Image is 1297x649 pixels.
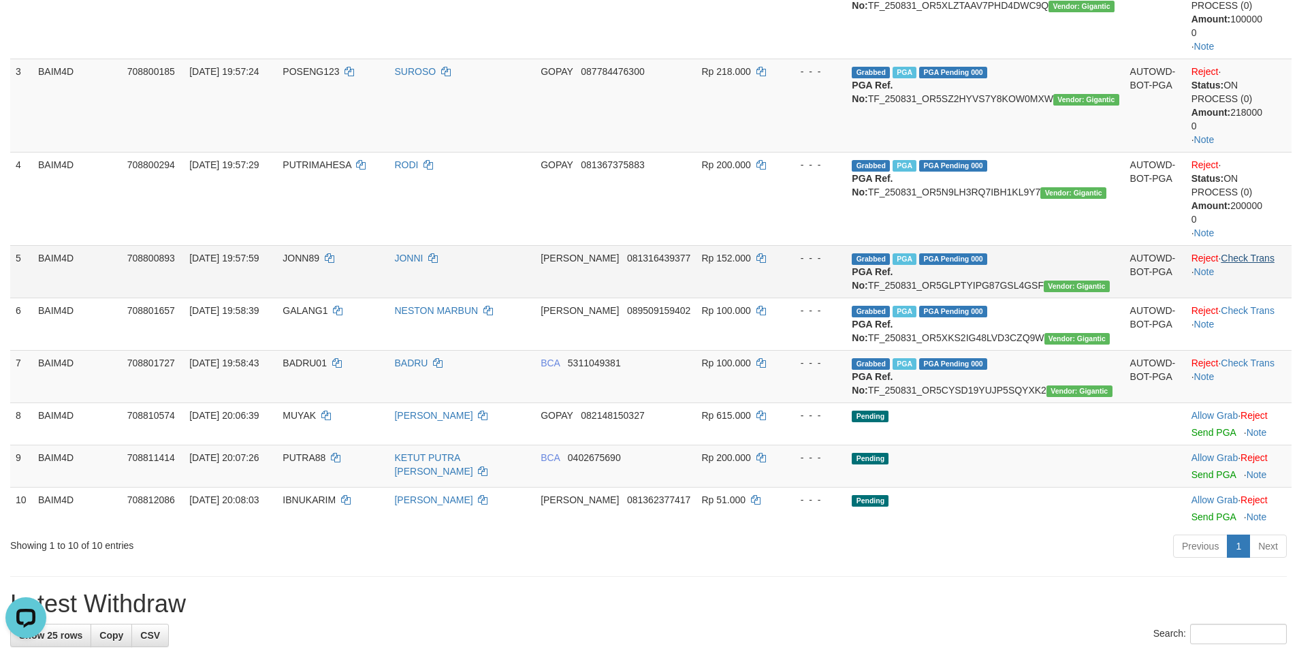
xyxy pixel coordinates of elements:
[283,452,325,463] span: PUTRA88
[893,358,916,370] span: Marked by aeofenny
[1194,319,1215,330] a: Note
[1125,152,1186,245] td: AUTOWD-BOT-PGA
[283,159,351,170] span: PUTRIMAHESA
[852,160,890,172] span: Grabbed
[33,298,122,350] td: BAIM4D
[1191,494,1238,505] a: Allow Grab
[394,66,436,77] a: SUROSO
[852,371,893,396] b: PGA Ref. No:
[1194,227,1215,238] a: Note
[1186,350,1292,402] td: · ·
[283,66,339,77] span: POSENG123
[1194,266,1215,277] a: Note
[1190,624,1287,644] input: Search:
[1053,94,1119,106] span: Vendor URL: https://order5.1velocity.biz
[33,445,122,487] td: BAIM4D
[1191,305,1219,316] a: Reject
[1194,41,1215,52] a: Note
[127,358,175,368] span: 708801727
[787,251,842,265] div: - - -
[846,152,1124,245] td: TF_250831_OR5N9LH3RQ7IBH1KL9Y7
[127,452,175,463] span: 708811414
[787,493,842,507] div: - - -
[701,159,750,170] span: Rp 200.000
[852,306,890,317] span: Grabbed
[33,487,122,529] td: BAIM4D
[1221,358,1275,368] a: Check Trans
[394,159,418,170] a: RODI
[893,160,916,172] span: Marked by aeofenny
[852,319,893,343] b: PGA Ref. No:
[1186,402,1292,445] td: ·
[701,66,750,77] span: Rp 218.000
[1044,333,1110,345] span: Vendor URL: https://order5.1velocity.biz
[1194,134,1215,145] a: Note
[10,487,33,529] td: 10
[1221,253,1275,264] a: Check Trans
[33,245,122,298] td: BAIM4D
[1186,298,1292,350] td: · ·
[701,305,750,316] span: Rp 100.000
[846,298,1124,350] td: TF_250831_OR5XKS2IG48LVD3CZQ9W
[893,67,916,78] span: Marked by aeofenny
[541,452,560,463] span: BCA
[852,80,893,104] b: PGA Ref. No:
[852,495,888,507] span: Pending
[283,494,336,505] span: IBNUKARIM
[33,59,122,152] td: BAIM4D
[1221,305,1275,316] a: Check Trans
[394,358,428,368] a: BADRU
[283,358,327,368] span: BADRU01
[581,410,644,421] span: Copy 082148150327 to clipboard
[127,305,175,316] span: 708801657
[852,253,890,265] span: Grabbed
[1227,535,1250,558] a: 1
[189,410,259,421] span: [DATE] 20:06:39
[568,452,621,463] span: Copy 0402675690 to clipboard
[1194,371,1215,382] a: Note
[581,66,644,77] span: Copy 087784476300 to clipboard
[627,494,690,505] span: Copy 081362377417 to clipboard
[189,305,259,316] span: [DATE] 19:58:39
[627,253,690,264] span: Copy 081316439377 to clipboard
[189,66,259,77] span: [DATE] 19:57:24
[1191,511,1236,522] a: Send PGA
[787,409,842,422] div: - - -
[1173,535,1228,558] a: Previous
[394,452,473,477] a: KETUT PUTRA [PERSON_NAME]
[283,305,327,316] span: GALANG1
[1125,59,1186,152] td: AUTOWD-BOT-PGA
[846,59,1124,152] td: TF_250831_OR5SZ2HYVS7Y8KOW0MXW
[1046,385,1112,397] span: Vendor URL: https://order5.1velocity.biz
[627,305,690,316] span: Copy 089509159402 to clipboard
[919,253,987,265] span: PGA Pending
[1044,281,1110,292] span: Vendor URL: https://order5.1velocity.biz
[10,350,33,402] td: 7
[1191,159,1219,170] a: Reject
[701,410,750,421] span: Rp 615.000
[852,453,888,464] span: Pending
[787,65,842,78] div: - - -
[541,410,573,421] span: GOPAY
[394,253,423,264] a: JONNI
[1249,535,1287,558] a: Next
[91,624,132,647] a: Copy
[787,304,842,317] div: - - -
[852,411,888,422] span: Pending
[10,533,530,552] div: Showing 1 to 10 of 10 entries
[283,253,319,264] span: JONN89
[787,451,842,464] div: - - -
[919,67,987,78] span: PGA Pending
[1240,410,1268,421] a: Reject
[10,402,33,445] td: 8
[10,590,1287,618] h1: Latest Withdraw
[127,66,175,77] span: 708800185
[701,494,746,505] span: Rp 51.000
[1191,173,1223,184] b: Status:
[1191,452,1238,463] a: Allow Grab
[1191,78,1286,133] div: ON PROCESS (0) 218000 0
[852,173,893,197] b: PGA Ref. No:
[541,494,619,505] span: [PERSON_NAME]
[1186,59,1292,152] td: · ·
[1186,487,1292,529] td: ·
